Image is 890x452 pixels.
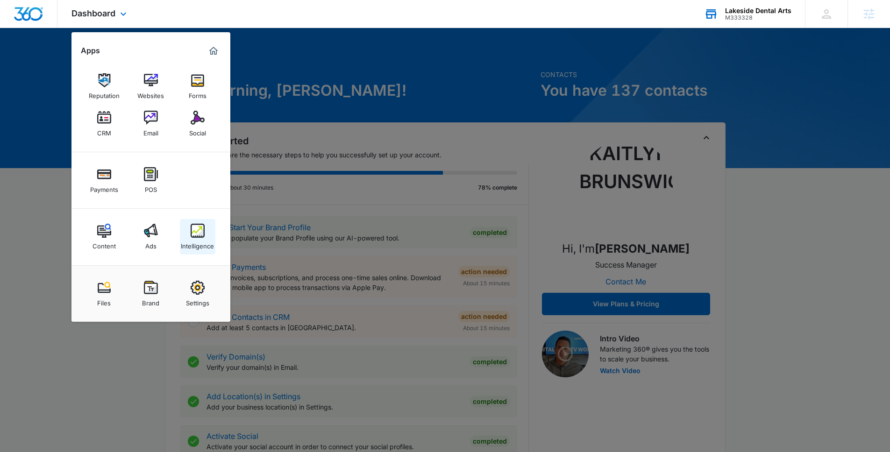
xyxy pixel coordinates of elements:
[133,106,169,141] a: Email
[180,106,215,141] a: Social
[86,276,122,311] a: Files
[97,125,111,137] div: CRM
[186,295,209,307] div: Settings
[86,162,122,198] a: Payments
[81,46,100,55] h2: Apps
[86,106,122,141] a: CRM
[137,87,164,99] div: Websites
[181,238,214,250] div: Intelligence
[97,295,111,307] div: Files
[189,125,206,137] div: Social
[86,69,122,104] a: Reputation
[133,276,169,311] a: Brand
[133,69,169,104] a: Websites
[143,125,158,137] div: Email
[180,69,215,104] a: Forms
[133,219,169,254] a: Ads
[180,276,215,311] a: Settings
[142,295,159,307] div: Brand
[206,43,221,58] a: Marketing 360® Dashboard
[89,87,120,99] div: Reputation
[725,7,791,14] div: account name
[189,87,206,99] div: Forms
[725,14,791,21] div: account id
[145,181,157,193] div: POS
[90,181,118,193] div: Payments
[133,162,169,198] a: POS
[180,219,215,254] a: Intelligence
[93,238,116,250] div: Content
[71,8,115,18] span: Dashboard
[145,238,157,250] div: Ads
[86,219,122,254] a: Content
